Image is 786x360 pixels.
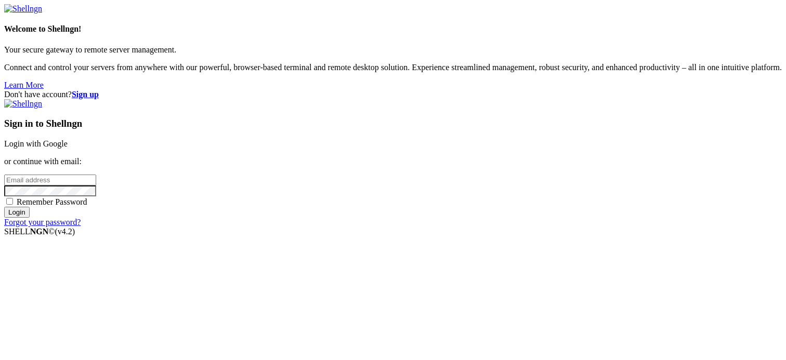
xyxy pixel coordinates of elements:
[4,218,81,226] a: Forgot your password?
[4,4,42,14] img: Shellngn
[4,99,42,109] img: Shellngn
[17,197,87,206] span: Remember Password
[55,227,75,236] span: 4.2.0
[4,157,782,166] p: or continue with email:
[4,139,68,148] a: Login with Google
[4,81,44,89] a: Learn More
[4,90,782,99] div: Don't have account?
[72,90,99,99] a: Sign up
[4,175,96,185] input: Email address
[4,227,75,236] span: SHELL ©
[4,118,782,129] h3: Sign in to Shellngn
[4,207,30,218] input: Login
[4,24,782,34] h4: Welcome to Shellngn!
[30,227,49,236] b: NGN
[4,45,782,55] p: Your secure gateway to remote server management.
[4,63,782,72] p: Connect and control your servers from anywhere with our powerful, browser-based terminal and remo...
[6,198,13,205] input: Remember Password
